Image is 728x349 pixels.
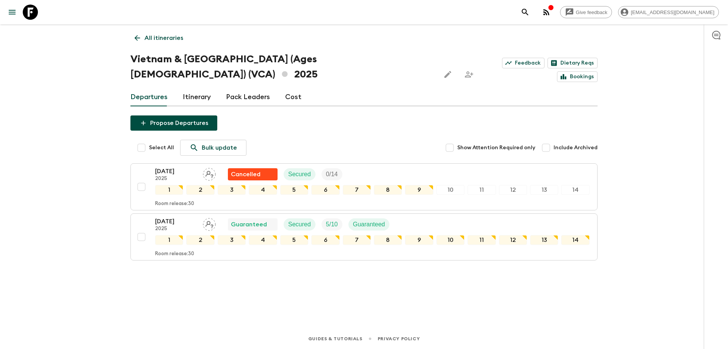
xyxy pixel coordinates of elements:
[218,185,246,195] div: 3
[202,143,237,152] p: Bulk update
[374,235,402,245] div: 8
[461,67,477,82] span: Share this itinerary
[468,185,496,195] div: 11
[280,185,308,195] div: 5
[343,235,371,245] div: 7
[378,335,420,343] a: Privacy Policy
[130,163,598,210] button: [DATE]2025Assign pack leaderFlash Pack cancellationSecuredTrip Fill1234567891011121314Room releas...
[284,218,315,231] div: Secured
[155,176,197,182] p: 2025
[436,185,464,195] div: 10
[155,226,197,232] p: 2025
[468,235,496,245] div: 11
[249,235,277,245] div: 4
[228,168,278,180] div: Flash Pack cancellation
[572,9,612,15] span: Give feedback
[218,235,246,245] div: 3
[499,185,527,195] div: 12
[436,235,464,245] div: 10
[405,185,433,195] div: 9
[561,235,589,245] div: 14
[548,58,598,68] a: Dietary Reqs
[560,6,612,18] a: Give feedback
[155,251,194,257] p: Room release: 30
[226,88,270,106] a: Pack Leaders
[149,144,174,152] span: Select All
[561,185,589,195] div: 14
[343,185,371,195] div: 7
[155,235,183,245] div: 1
[285,88,301,106] a: Cost
[502,58,544,68] a: Feedback
[249,185,277,195] div: 4
[518,5,533,20] button: search adventures
[457,144,535,152] span: Show Attention Required only
[530,185,558,195] div: 13
[284,168,315,180] div: Secured
[5,5,20,20] button: menu
[288,170,311,179] p: Secured
[308,335,362,343] a: Guides & Tutorials
[530,235,558,245] div: 13
[405,235,433,245] div: 9
[155,201,194,207] p: Room release: 30
[130,52,434,82] h1: Vietnam & [GEOGRAPHIC_DATA] (Ages [DEMOGRAPHIC_DATA]) (VCA) 2025
[311,185,339,195] div: 6
[155,185,183,195] div: 1
[322,218,342,231] div: Trip Fill
[155,167,197,176] p: [DATE]
[557,71,598,82] a: Bookings
[554,144,598,152] span: Include Archived
[311,235,339,245] div: 6
[130,115,217,131] button: Propose Departures
[353,220,385,229] p: Guaranteed
[186,235,214,245] div: 2
[374,185,402,195] div: 8
[326,170,338,179] p: 0 / 14
[144,33,183,43] p: All itineraries
[618,6,719,18] div: [EMAIL_ADDRESS][DOMAIN_NAME]
[130,30,187,46] a: All itineraries
[180,140,246,156] a: Bulk update
[231,170,260,179] p: Cancelled
[627,9,719,15] span: [EMAIL_ADDRESS][DOMAIN_NAME]
[499,235,527,245] div: 12
[203,170,216,176] span: Assign pack leader
[231,220,267,229] p: Guaranteed
[280,235,308,245] div: 5
[288,220,311,229] p: Secured
[130,213,598,261] button: [DATE]2025Assign pack leaderGuaranteedSecuredTrip FillGuaranteed1234567891011121314Room release:30
[322,168,342,180] div: Trip Fill
[203,220,216,226] span: Assign pack leader
[183,88,211,106] a: Itinerary
[440,67,455,82] button: Edit this itinerary
[326,220,338,229] p: 5 / 10
[186,185,214,195] div: 2
[155,217,197,226] p: [DATE]
[130,88,168,106] a: Departures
